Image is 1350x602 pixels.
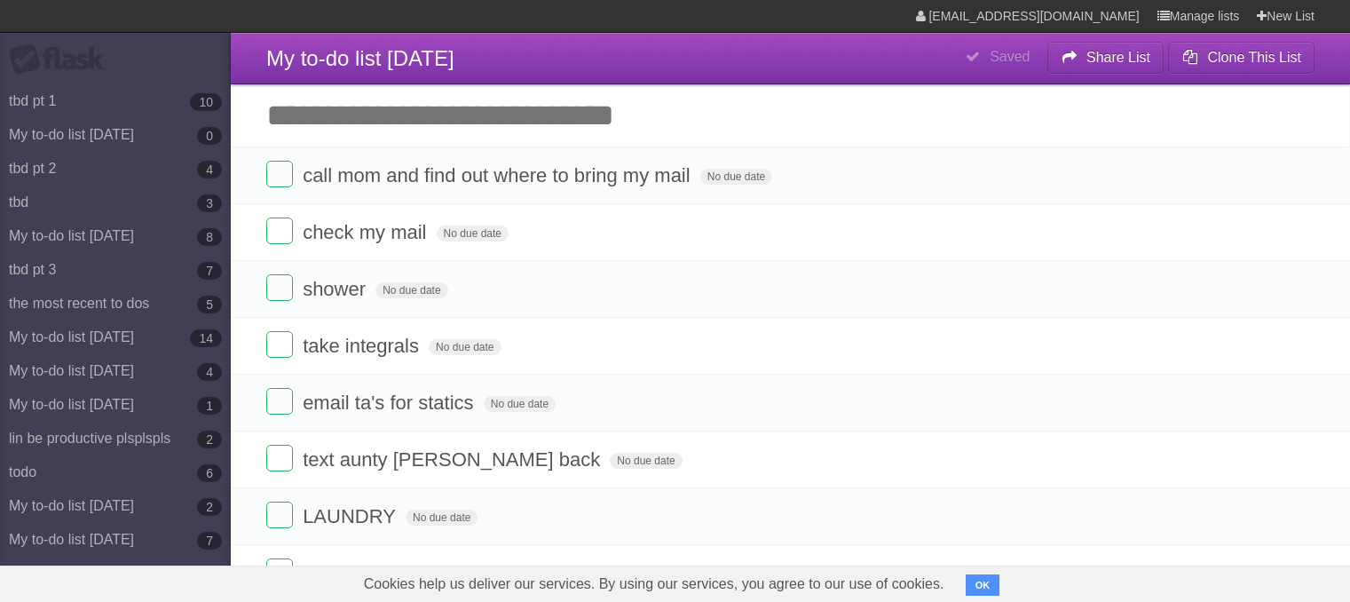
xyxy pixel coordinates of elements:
span: No due date [484,396,556,412]
span: No due date [437,226,509,242]
b: 2 [197,431,222,448]
span: LAUNDRY [303,505,400,527]
label: Done [266,274,293,301]
b: 5 [197,296,222,313]
b: Clone This List [1207,50,1301,65]
b: 8 [197,228,222,246]
b: 1 [197,397,222,415]
span: No due date [700,169,772,185]
label: Done [266,161,293,187]
div: Flask [9,44,115,75]
b: 3 [197,194,222,212]
b: 7 [197,532,222,550]
span: No due date [406,510,478,526]
b: 10 [190,93,222,111]
span: email ta's for statics [303,392,478,414]
b: 2 [197,498,222,516]
b: 14 [190,329,222,347]
span: new physics assignment [303,562,518,584]
b: Share List [1086,50,1150,65]
button: Clone This List [1168,42,1314,74]
span: No due date [429,339,501,355]
span: No due date [610,453,682,469]
label: Done [266,558,293,585]
span: shower [303,278,370,300]
b: Saved [990,49,1030,64]
span: Cookies help us deliver our services. By using our services, you agree to our use of cookies. [346,566,962,602]
button: OK [966,574,1000,596]
b: 0 [197,127,222,145]
span: My to-do list [DATE] [266,46,454,70]
b: 4 [197,161,222,178]
label: Done [266,445,293,471]
label: Done [266,331,293,358]
span: call mom and find out where to bring my mail [303,164,695,186]
button: Share List [1047,42,1164,74]
label: Done [266,218,293,244]
label: Done [266,502,293,528]
label: Done [266,388,293,415]
span: take integrals [303,335,423,357]
span: No due date [375,282,447,298]
b: 7 [197,262,222,280]
b: 6 [197,464,222,482]
span: check my mail [303,221,430,243]
b: 4 [197,363,222,381]
span: text aunty [PERSON_NAME] back [303,448,604,471]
